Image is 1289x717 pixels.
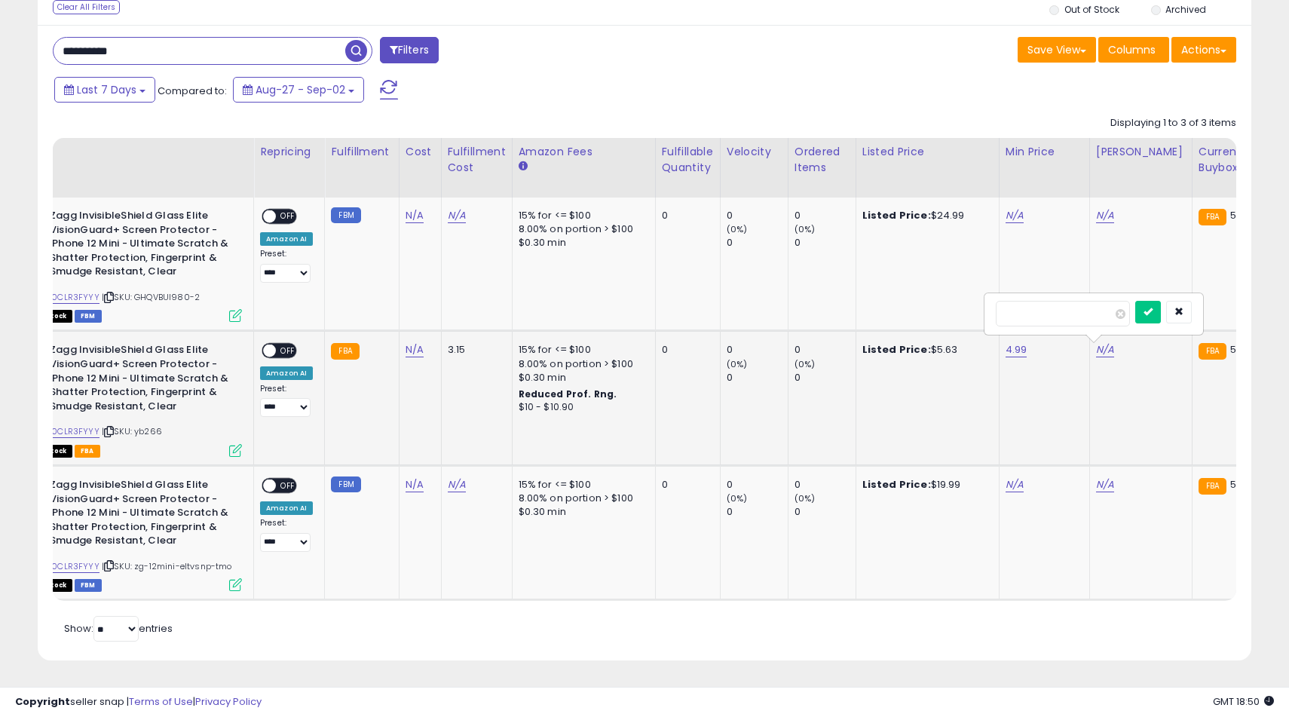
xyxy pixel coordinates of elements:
a: N/A [1006,477,1024,492]
div: 0 [662,478,709,492]
div: $19.99 [862,478,987,492]
small: (0%) [727,358,748,370]
label: Archived [1165,3,1206,16]
div: 0 [795,209,856,222]
div: $0.30 min [519,371,644,385]
b: Reduced Prof. Rng. [519,388,617,400]
div: $0.30 min [519,236,644,250]
div: $10 - $10.90 [519,401,644,414]
a: N/A [406,208,424,223]
div: $5.63 [862,343,987,357]
a: N/A [406,477,424,492]
b: Listed Price: [862,477,931,492]
div: 15% for <= $100 [519,478,644,492]
div: Fulfillable Quantity [662,144,714,176]
small: FBA [331,343,359,360]
div: Displaying 1 to 3 of 3 items [1110,116,1236,130]
div: $0.30 min [519,505,644,519]
div: 8.00% on portion > $100 [519,492,644,505]
a: B0CLR3FYYY [47,291,100,304]
span: OFF [276,345,300,357]
div: 0 [727,505,788,519]
span: Columns [1108,42,1156,57]
a: N/A [406,342,424,357]
small: Amazon Fees. [519,160,528,173]
div: Amazon Fees [519,144,649,160]
div: 8.00% on portion > $100 [519,357,644,371]
a: N/A [1096,342,1114,357]
span: 2025-09-10 18:50 GMT [1213,694,1274,709]
small: FBA [1199,343,1226,360]
div: Title [12,144,247,160]
div: 0 [662,209,709,222]
span: | SKU: zg-12mini-eltvsnp-tmo [102,560,232,572]
div: Cost [406,144,435,160]
div: Listed Price [862,144,993,160]
div: 0 [727,343,788,357]
div: Current Buybox Price [1199,144,1276,176]
button: Save View [1018,37,1096,63]
small: (0%) [727,492,748,504]
div: 8.00% on portion > $100 [519,222,644,236]
a: N/A [1006,208,1024,223]
small: FBA [1199,209,1226,225]
div: Velocity [727,144,782,160]
span: | SKU: GHQVBUI980-2 [102,291,200,303]
a: 4.99 [1006,342,1027,357]
a: N/A [1096,477,1114,492]
div: 0 [795,343,856,357]
div: Ordered Items [795,144,850,176]
a: B0CLR3FYYY [47,560,100,573]
span: Show: entries [64,621,173,636]
div: [PERSON_NAME] [1096,144,1186,160]
b: Listed Price: [862,342,931,357]
div: 0 [795,478,856,492]
small: (0%) [727,223,748,235]
strong: Copyright [15,694,70,709]
b: Listed Price: [862,208,931,222]
div: Amazon AI [260,232,313,246]
div: 0 [727,209,788,222]
div: 15% for <= $100 [519,343,644,357]
div: 3.15 [448,343,501,357]
button: Last 7 Days [54,77,155,103]
div: 0 [795,505,856,519]
div: Fulfillment Cost [448,144,506,176]
a: B0CLR3FYYY [47,425,100,438]
small: FBA [1199,478,1226,495]
div: $24.99 [862,209,987,222]
span: OFF [276,210,300,223]
div: 0 [795,371,856,385]
span: 5.63 [1230,477,1251,492]
div: 0 [727,478,788,492]
span: Compared to: [158,84,227,98]
b: Zagg InvisibleShield Glass Elite VisionGuard+ Screen Protector - iPhone 12 Mini - Ultimate Scratc... [50,209,233,283]
b: Zagg InvisibleShield Glass Elite VisionGuard+ Screen Protector - iPhone 12 Mini - Ultimate Scratc... [50,343,233,417]
label: Out of Stock [1064,3,1119,16]
small: (0%) [795,358,816,370]
a: N/A [1096,208,1114,223]
div: 0 [795,236,856,250]
span: FBM [75,579,102,592]
span: Aug-27 - Sep-02 [256,82,345,97]
button: Columns [1098,37,1169,63]
div: Min Price [1006,144,1083,160]
div: 0 [727,371,788,385]
div: 0 [662,343,709,357]
div: Repricing [260,144,318,160]
button: Aug-27 - Sep-02 [233,77,364,103]
div: Amazon AI [260,501,313,515]
a: N/A [448,208,466,223]
span: OFF [276,480,300,492]
span: | SKU: yb266 [102,425,162,437]
div: seller snap | | [15,695,262,709]
b: Zagg InvisibleShield Glass Elite VisionGuard+ Screen Protector - iPhone 12 Mini - Ultimate Scratc... [50,478,233,552]
div: Preset: [260,518,313,552]
small: FBM [331,207,360,223]
small: (0%) [795,223,816,235]
span: FBA [75,445,100,458]
div: Preset: [260,384,313,418]
a: Terms of Use [129,694,193,709]
small: (0%) [795,492,816,504]
span: 5.63 [1230,342,1251,357]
